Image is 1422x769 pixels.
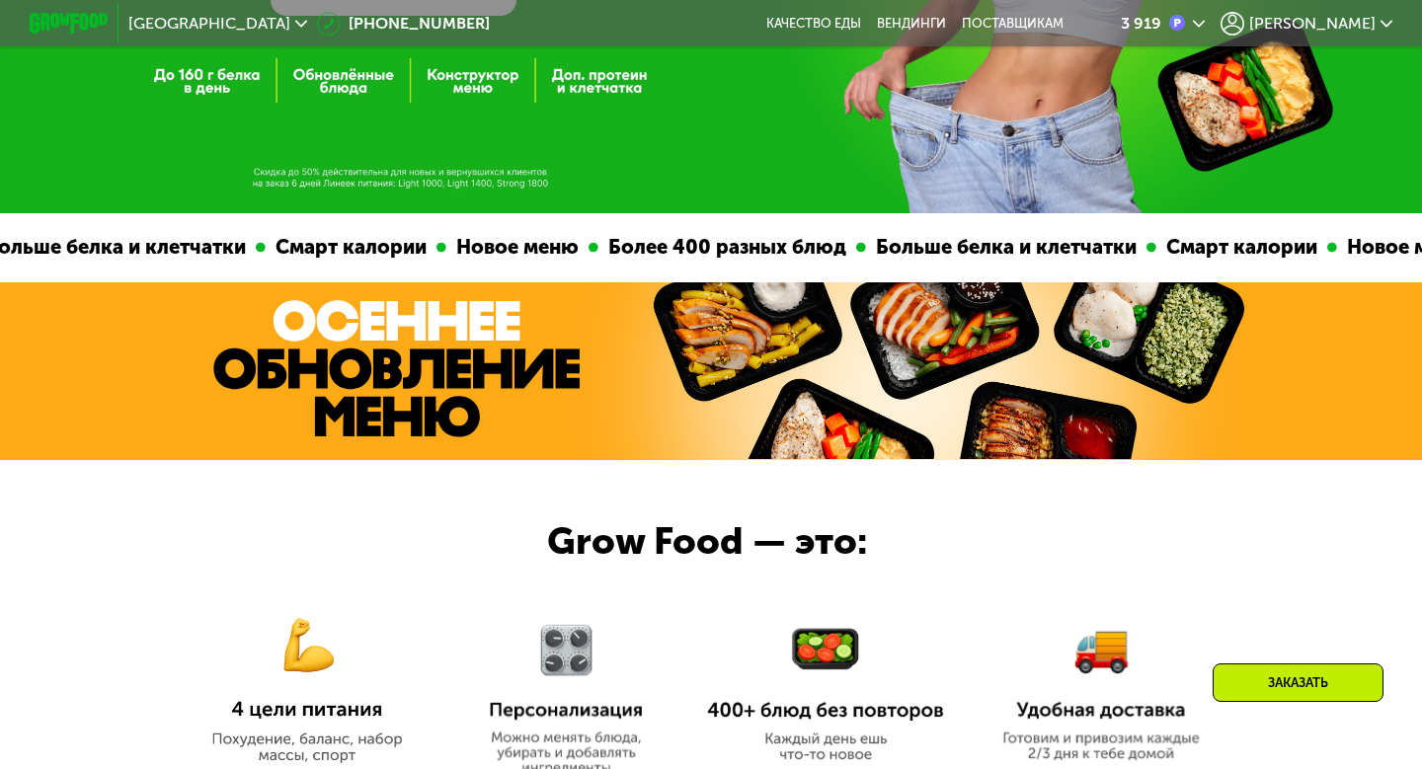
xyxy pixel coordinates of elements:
[317,12,490,36] a: [PHONE_NUMBER]
[537,232,795,263] div: Более 400 разных блюд
[204,232,375,263] div: Смарт калории
[385,232,527,263] div: Новое меню
[1213,663,1383,702] div: Заказать
[962,16,1064,32] div: поставщикам
[877,16,946,32] a: Вендинги
[1276,232,1418,263] div: Новое меню
[1121,16,1161,32] div: 3 919
[805,232,1085,263] div: Больше белка и клетчатки
[1249,16,1376,32] span: [PERSON_NAME]
[547,513,924,571] div: Grow Food — это:
[766,16,861,32] a: Качество еды
[1095,232,1266,263] div: Смарт калории
[128,16,290,32] span: [GEOGRAPHIC_DATA]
